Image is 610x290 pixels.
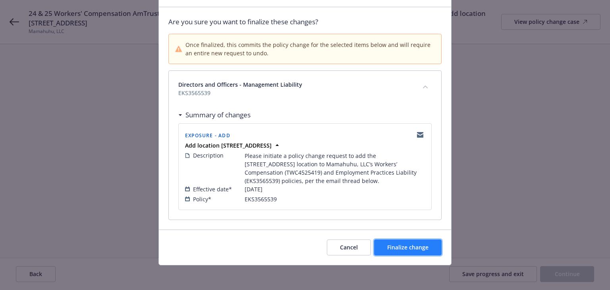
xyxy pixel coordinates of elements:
span: EKS3565539 [178,89,413,97]
span: Policy* [193,195,211,203]
span: Once finalized, this commits the policy change for the selected items below and will require an e... [185,41,435,57]
strong: Add location [STREET_ADDRESS] [185,142,272,149]
h3: Summary of changes [185,110,251,120]
span: Cancel [340,243,358,251]
span: Directors and Officers - Management Liability [178,80,413,89]
span: Effective date* [193,185,232,193]
button: Finalize change [374,239,442,255]
button: Cancel [327,239,371,255]
button: collapse content [419,80,432,93]
span: Finalize change [387,243,429,251]
a: copyLogging [415,130,425,140]
div: Directors and Officers - Management LiabilityEKS3565539collapse content [169,71,441,107]
span: Please initiate a policy change request to add the [STREET_ADDRESS] location to Mamahuhu, LLC’s W... [245,152,425,185]
span: Description [193,151,224,160]
div: Summary of changes [178,110,251,120]
span: Are you sure you want to finalize these changes? [168,17,442,27]
span: Exposure - Add [185,132,230,139]
span: EKS3565539 [245,195,277,203]
span: [DATE] [245,185,263,193]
